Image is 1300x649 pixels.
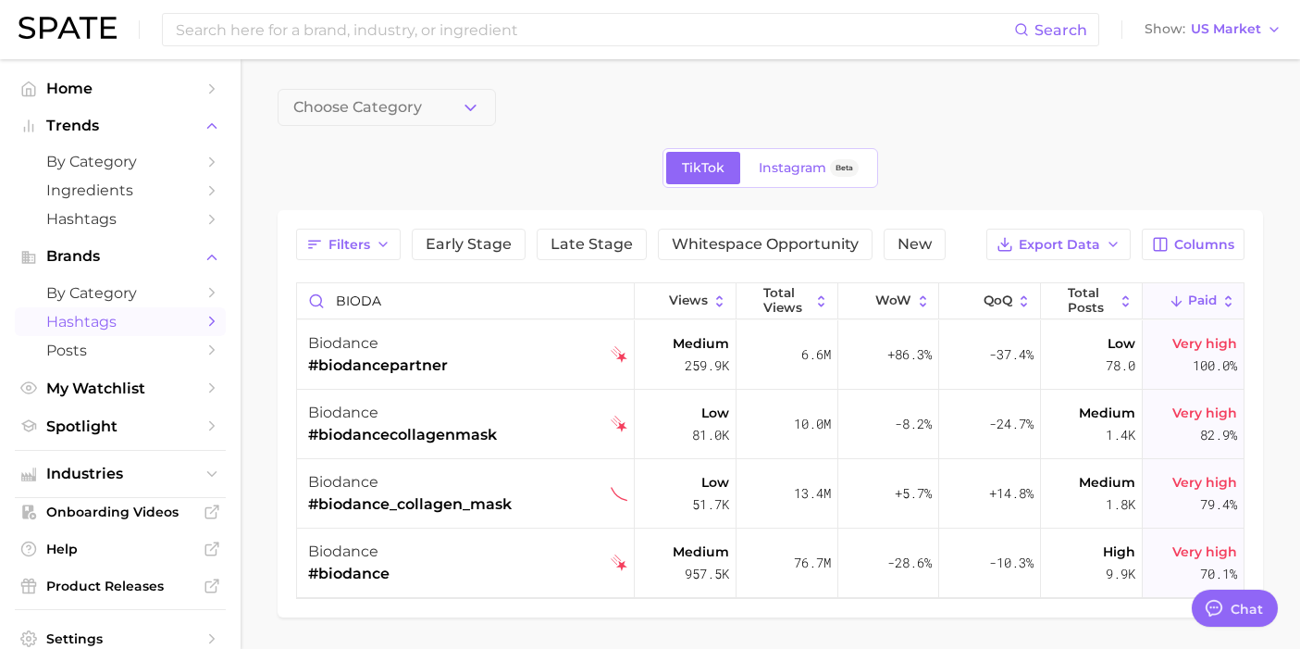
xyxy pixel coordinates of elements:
a: My Watchlist [15,374,226,403]
span: Industries [46,466,194,482]
input: Search in category [297,283,634,318]
span: 81.0k [692,424,729,446]
span: 6.6m [801,343,831,366]
span: +14.8% [989,482,1034,505]
span: Paid [1188,293,1217,308]
button: Industries [15,460,226,488]
span: 100.0% [1193,355,1237,377]
span: -24.7% [989,413,1034,435]
img: SPATE [19,17,117,39]
button: Total Views [737,283,838,319]
span: 259.9k [685,355,729,377]
span: #biodancepartner [308,355,448,377]
span: Late Stage [551,237,633,252]
span: 82.9% [1200,424,1237,446]
button: Total Posts [1041,283,1143,319]
span: biodance [308,404,378,421]
span: 79.4% [1200,493,1237,516]
span: QoQ [984,293,1012,308]
span: Help [46,541,194,557]
span: 9.9k [1106,563,1135,585]
span: 10.0m [794,413,831,435]
button: biodance#biodancecollagenmasktiktok falling starLow81.0k10.0m-8.2%-24.7%Medium1.4kVery high82.9% [297,390,1244,459]
button: Views [635,283,737,319]
span: Early Stage [426,237,512,252]
button: Paid [1143,283,1244,319]
span: Home [46,80,194,97]
span: High [1103,541,1135,563]
span: Choose Category [293,99,422,116]
span: Very high [1172,541,1237,563]
span: Product Releases [46,578,194,594]
span: biodance [308,473,378,491]
button: WoW [838,283,940,319]
span: +5.7% [895,482,932,505]
span: Total Posts [1068,286,1114,315]
span: Medium [673,541,729,563]
span: Medium [673,332,729,355]
span: Ingredients [46,181,194,199]
a: Help [15,535,226,563]
span: 78.0 [1106,355,1135,377]
a: Posts [15,336,226,365]
span: Brands [46,248,194,265]
span: Low [701,402,729,424]
span: Views [669,293,708,308]
span: Columns [1174,237,1234,253]
span: Onboarding Videos [46,504,194,520]
span: Medium [1079,402,1135,424]
span: Very high [1172,332,1237,355]
a: Product Releases [15,572,226,600]
a: by Category [15,147,226,176]
button: biodance#biodance_collagen_masktiktok sustained declinerLow51.7k13.4m+5.7%+14.8%Medium1.8kVery hi... [297,459,1244,529]
span: Hashtags [46,210,194,228]
a: TikTok [666,152,740,184]
button: Choose Category [278,89,496,126]
img: tiktok sustained decliner [611,485,627,502]
span: 70.1% [1200,563,1237,585]
span: Very high [1172,402,1237,424]
a: by Category [15,279,226,307]
img: tiktok falling star [611,346,627,363]
span: Posts [46,342,194,359]
span: 1.8k [1106,493,1135,516]
span: by Category [46,284,194,302]
span: biodance [308,334,378,352]
span: Search [1034,21,1087,39]
button: biodance#biodancetiktok falling starMedium957.5k76.7m-28.6%-10.3%High9.9kVery high70.1% [297,529,1244,598]
span: by Category [46,153,194,170]
span: Hashtags [46,313,194,331]
span: Instagram [759,160,826,176]
span: #biodance [308,563,390,585]
input: Search here for a brand, industry, or ingredient [174,14,1014,45]
span: Settings [46,630,194,647]
span: +86.3% [887,343,932,366]
a: InstagramBeta [743,152,874,184]
button: Columns [1142,229,1244,260]
span: Spotlight [46,418,194,435]
span: 957.5k [685,563,729,585]
span: 51.7k [692,493,729,516]
span: 1.4k [1106,424,1135,446]
span: 76.7m [794,552,831,574]
a: Spotlight [15,412,226,441]
span: -8.2% [895,413,932,435]
span: Low [701,471,729,493]
span: US Market [1191,24,1261,34]
span: 13.4m [794,482,831,505]
span: #biodancecollagenmask [308,424,497,446]
span: biodance [308,543,378,560]
span: Very high [1172,471,1237,493]
span: Medium [1079,471,1135,493]
span: Trends [46,118,194,134]
a: Hashtags [15,307,226,336]
span: -37.4% [989,343,1034,366]
span: Beta [836,160,853,176]
button: Filters [296,229,401,260]
span: Low [1108,332,1135,355]
span: Total Views [763,286,810,315]
a: Ingredients [15,176,226,205]
img: tiktok falling star [611,555,627,571]
span: WoW [875,293,911,308]
span: Whitespace Opportunity [672,237,859,252]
